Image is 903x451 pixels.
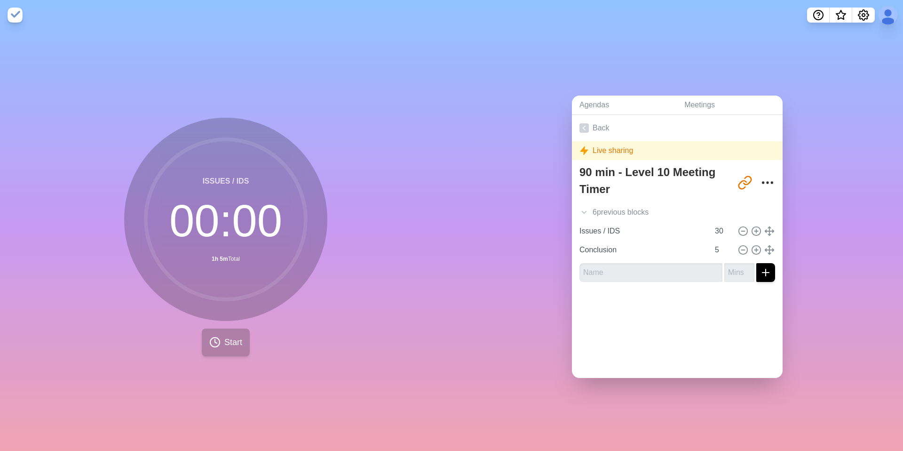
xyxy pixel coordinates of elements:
div: 6 previous block [572,203,783,222]
button: Start [202,329,250,356]
img: timeblocks logo [8,8,23,23]
div: Live sharing [572,141,783,160]
button: Share link [736,173,754,192]
button: Settings [852,8,875,23]
input: Mins [711,241,734,259]
span: s [645,207,649,218]
input: Name [579,263,722,282]
button: Help [807,8,830,23]
button: More [758,173,777,192]
input: Mins [724,263,754,282]
span: Start [224,336,242,349]
input: Mins [711,222,734,241]
a: Meetings [677,96,783,115]
a: Back [572,115,783,141]
input: Name [576,241,709,259]
input: Name [576,222,709,241]
button: What’s new [830,8,852,23]
a: Agendas [572,96,677,115]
